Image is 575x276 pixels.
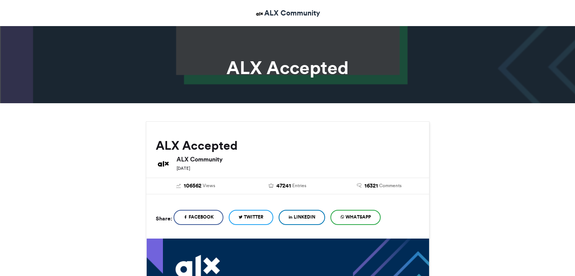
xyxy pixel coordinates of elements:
[203,182,215,189] span: Views
[156,214,172,223] h5: Share:
[279,210,325,225] a: LinkedIn
[78,59,498,77] h1: ALX Accepted
[247,182,328,190] a: 47241 Entries
[177,156,420,162] h6: ALX Community
[294,214,315,220] span: LinkedIn
[156,139,420,152] h2: ALX Accepted
[379,182,401,189] span: Comments
[330,210,381,225] a: WhatsApp
[156,182,236,190] a: 106562 Views
[244,214,263,220] span: Twitter
[255,9,264,19] img: ALX Community
[174,210,223,225] a: Facebook
[364,182,378,190] span: 16321
[177,166,190,171] small: [DATE]
[346,214,371,220] span: WhatsApp
[229,210,273,225] a: Twitter
[276,182,291,190] span: 47241
[156,156,171,171] img: ALX Community
[339,182,420,190] a: 16321 Comments
[292,182,306,189] span: Entries
[184,182,201,190] span: 106562
[189,214,214,220] span: Facebook
[255,8,320,19] a: ALX Community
